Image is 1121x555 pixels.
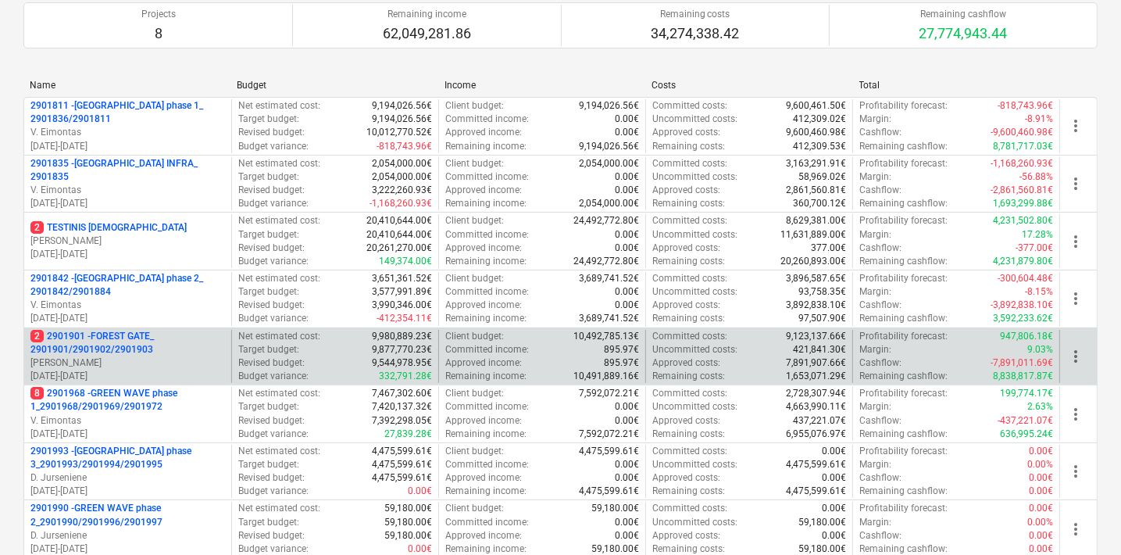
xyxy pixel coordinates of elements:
p: 0.00€ [615,299,639,312]
span: more_vert [1066,462,1085,481]
p: Uncommitted costs : [652,400,737,414]
p: 0.00€ [615,400,639,414]
p: Uncommitted costs : [652,516,737,529]
p: 0.00€ [615,126,639,139]
p: Net estimated cost : [238,330,320,343]
p: 8,838,817.87€ [993,370,1053,383]
p: Remaining income : [445,428,527,441]
p: -56.88% [1019,170,1053,184]
p: 3,892,838.10€ [786,299,846,312]
p: Revised budget : [238,299,305,312]
p: 149,374.00€ [379,255,432,268]
p: [DATE] - [DATE] [30,428,225,441]
p: [DATE] - [DATE] [30,370,225,383]
p: 0.00€ [615,242,639,255]
p: Revised budget : [238,184,305,197]
span: more_vert [1066,289,1085,308]
p: Committed costs : [652,157,727,170]
p: D. Jurseniene [30,471,225,485]
p: Profitability forecast : [859,214,948,227]
p: [DATE] - [DATE] [30,485,225,498]
div: 2901835 -[GEOGRAPHIC_DATA] INFRA_ 2901835V. Eimontas[DATE]-[DATE] [30,157,225,211]
p: 59,180.00€ [384,502,432,515]
p: 0.00€ [1029,471,1053,485]
p: Remaining income : [445,255,527,268]
p: 947,806.18€ [1000,330,1053,343]
p: Margin : [859,343,891,356]
div: Costs [652,80,846,91]
span: 8 [30,387,44,399]
p: [PERSON_NAME] [30,235,225,248]
p: Committed costs : [652,272,727,285]
span: more_vert [1066,347,1085,366]
p: 7,891,907.66€ [786,356,846,370]
p: Committed income : [445,285,529,299]
p: 0.00€ [408,485,432,498]
p: 27,839.28€ [384,428,432,441]
p: Net estimated cost : [238,387,320,400]
p: 20,410,644.00€ [366,214,432,227]
p: 10,491,889.16€ [573,370,639,383]
p: Revised budget : [238,242,305,255]
p: Remaining costs : [652,485,725,498]
p: 2901990 - GREEN WAVE phase 2_2901990/2901996/2901997 [30,502,225,528]
p: 0.00€ [615,471,639,485]
p: V. Eimontas [30,184,225,197]
p: 2901842 - [GEOGRAPHIC_DATA] phase 2_ 2901842/2901884 [30,272,225,299]
p: Remaining cashflow : [859,428,948,441]
span: 2 [30,330,44,342]
p: Approved income : [445,529,522,542]
p: 4,475,599.61€ [372,445,432,458]
p: V. Eimontas [30,299,225,312]
p: Remaining cashflow : [859,197,948,210]
p: 20,410,644.00€ [366,228,432,242]
p: 2,054,000.00€ [579,157,639,170]
p: 10,012,770.52€ [366,126,432,139]
p: 895.97€ [604,343,639,356]
p: 34,274,338.42 [651,24,739,43]
p: Remaining cashflow [919,8,1007,21]
p: 3,163,291.91€ [786,157,846,170]
p: 6,955,076.97€ [786,428,846,441]
p: 58,969.02€ [798,170,846,184]
p: Budget variance : [238,140,309,153]
p: Approved income : [445,242,522,255]
p: 3,990,346.00€ [372,299,432,312]
p: Target budget : [238,113,299,126]
p: 9,877,770.23€ [372,343,432,356]
p: Margin : [859,228,891,242]
p: 0.00€ [615,414,639,428]
p: Committed income : [445,516,529,529]
p: 4,663,990.11€ [786,400,846,414]
p: Target budget : [238,285,299,299]
p: Client budget : [445,99,504,113]
p: 9,980,889.23€ [372,330,432,343]
p: Remaining costs : [652,140,725,153]
p: Uncommitted costs : [652,228,737,242]
p: 2901901 - FOREST GATE_ 2901901/2901902/2901903 [30,330,225,356]
p: 7,592,072.21€ [579,428,639,441]
p: Budget variance : [238,197,309,210]
p: Committed income : [445,400,529,414]
p: 0.00€ [1029,485,1053,498]
p: -377.00€ [1016,242,1053,255]
p: Remaining income : [445,312,527,325]
p: 27,774,943.44 [919,24,1007,43]
p: 0.00€ [822,445,846,458]
p: Approved costs : [652,184,720,197]
p: 9.03% [1027,343,1053,356]
p: Client budget : [445,330,504,343]
p: Revised budget : [238,356,305,370]
div: Name [30,80,224,91]
p: 4,475,599.61€ [372,458,432,471]
p: 62,049,281.86 [383,24,471,43]
p: Approved costs : [652,356,720,370]
p: 4,475,599.61€ [579,485,639,498]
p: Budget variance : [238,428,309,441]
div: 2901842 -[GEOGRAPHIC_DATA] phase 2_ 2901842/2901884V. Eimontas[DATE]-[DATE] [30,272,225,326]
p: Committed costs : [652,99,727,113]
p: Uncommitted costs : [652,113,737,126]
div: Total [859,80,1054,91]
p: -818,743.96€ [377,140,432,153]
div: 82901968 -GREEN WAVE phase 1_2901968/2901969/2901972V. Eimontas[DATE]-[DATE] [30,387,225,441]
